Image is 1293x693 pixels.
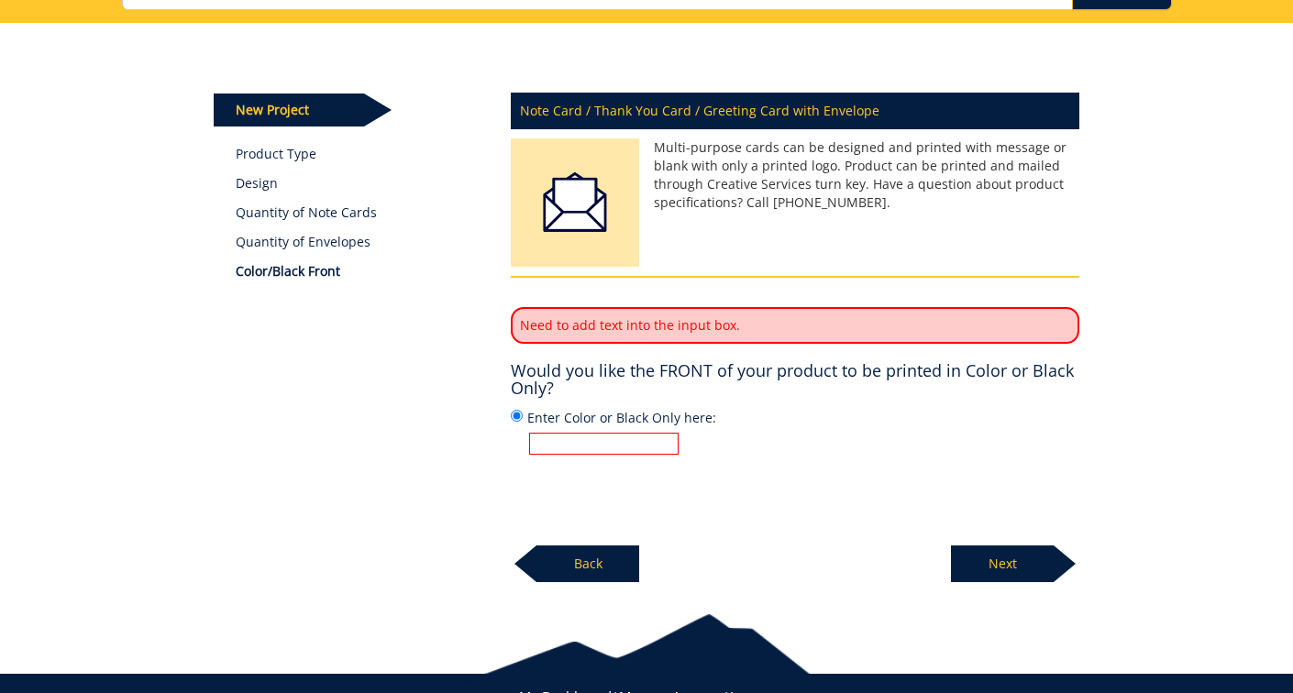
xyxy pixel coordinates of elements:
p: Note Card / Thank You Card / Greeting Card with Envelope [511,93,1079,129]
label: Enter Color or Black Only here: [511,407,1079,455]
p: New Project [214,93,364,126]
h4: Would you like the FRONT of your product to be printed in Color or Black Only? [511,362,1079,399]
p: Back [536,545,639,582]
p: Color/Black Front [236,262,484,280]
p: Design [236,174,484,192]
input: Enter Color or Black Only here: [511,410,523,422]
p: Quantity of Note Cards [236,203,484,222]
a: Product Type [236,145,484,163]
p: Next [951,545,1054,582]
input: Enter Color or Black Only here: [529,433,679,455]
p: Multi-purpose cards can be designed and printed with message or blank with only a printed logo. P... [511,138,1079,212]
p: Quantity of Envelopes [236,233,484,251]
p: Need to add text into the input box. [511,307,1079,344]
